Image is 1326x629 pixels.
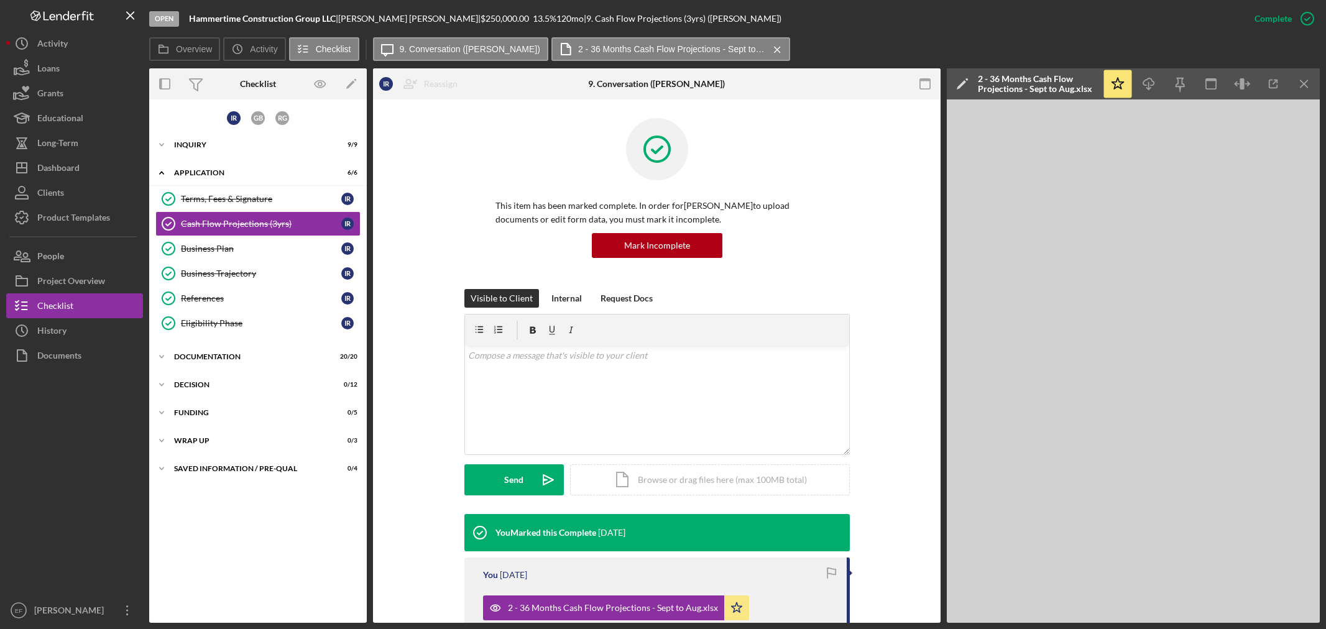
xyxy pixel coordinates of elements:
[424,71,458,96] div: Reassign
[174,437,326,444] div: Wrap up
[289,37,359,61] button: Checklist
[504,464,523,495] div: Send
[584,14,781,24] div: | 9. Cash Flow Projections (3yrs) ([PERSON_NAME])
[335,465,357,472] div: 0 / 4
[174,141,326,149] div: Inquiry
[240,79,276,89] div: Checklist
[174,381,326,388] div: Decision
[155,186,361,211] a: Terms, Fees & SignatureIR
[551,37,790,61] button: 2 - 36 Months Cash Flow Projections - Sept to Aug.xlsx
[31,598,112,626] div: [PERSON_NAME]
[149,37,220,61] button: Overview
[338,14,481,24] div: [PERSON_NAME] [PERSON_NAME] |
[335,169,357,177] div: 6 / 6
[400,44,540,54] label: 9. Conversation ([PERSON_NAME])
[223,37,285,61] button: Activity
[373,71,470,96] button: IRReassign
[6,598,143,623] button: EF[PERSON_NAME]
[155,211,361,236] a: Cash Flow Projections (3yrs)IR
[481,14,533,24] div: $250,000.00
[251,111,265,125] div: G B
[174,353,326,360] div: Documentation
[181,244,341,254] div: Business Plan
[155,261,361,286] a: Business TrajectoryIR
[341,292,354,305] div: I R
[624,233,690,258] div: Mark Incomplete
[176,44,212,54] label: Overview
[483,595,749,620] button: 2 - 36 Months Cash Flow Projections - Sept to Aug.xlsx
[335,381,357,388] div: 0 / 12
[978,74,1096,94] div: 2 - 36 Months Cash Flow Projections - Sept to Aug.xlsx
[495,199,819,227] p: This item has been marked complete. In order for [PERSON_NAME] to upload documents or edit form d...
[341,317,354,329] div: I R
[601,289,653,308] div: Request Docs
[335,141,357,149] div: 9 / 9
[181,194,341,204] div: Terms, Fees & Signature
[250,44,277,54] label: Activity
[545,289,588,308] button: Internal
[379,77,393,91] div: I R
[335,437,357,444] div: 0 / 3
[155,311,361,336] a: Eligibility PhaseIR
[181,293,341,303] div: References
[471,289,533,308] div: Visible to Client
[1255,6,1292,31] div: Complete
[341,218,354,230] div: I R
[155,286,361,311] a: ReferencesIR
[508,603,718,613] div: 2 - 36 Months Cash Flow Projections - Sept to Aug.xlsx
[373,37,548,61] button: 9. Conversation ([PERSON_NAME])
[181,219,341,229] div: Cash Flow Projections (3yrs)
[598,528,625,538] time: 2025-08-19 14:28
[594,289,659,308] button: Request Docs
[500,570,527,580] time: 2025-08-19 14:28
[341,267,354,280] div: I R
[181,269,341,278] div: Business Trajectory
[316,44,351,54] label: Checklist
[464,289,539,308] button: Visible to Client
[1284,574,1314,604] iframe: Intercom live chat
[189,13,336,24] b: Hammertime Construction Group LLC
[155,236,361,261] a: Business PlanIR
[335,353,357,360] div: 20 / 20
[464,464,564,495] button: Send
[174,169,326,177] div: Application
[588,79,725,89] div: 9. Conversation ([PERSON_NAME])
[181,318,341,328] div: Eligibility Phase
[15,607,22,614] text: EF
[227,111,241,125] div: I R
[556,14,584,24] div: 120 mo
